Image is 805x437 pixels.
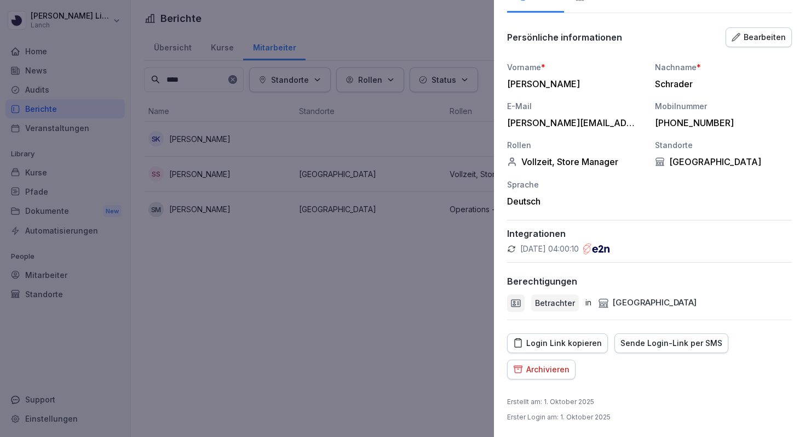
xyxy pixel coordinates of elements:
div: [GEOGRAPHIC_DATA] [655,156,792,167]
button: Sende Login-Link per SMS [614,333,728,353]
button: Bearbeiten [726,27,792,47]
button: Login Link kopieren [507,333,608,353]
div: Archivieren [513,364,570,376]
div: Rollen [507,139,644,151]
div: Vollzeit, Store Manager [507,156,644,167]
p: Persönliche informationen [507,32,622,43]
p: Berechtigungen [507,276,577,287]
div: Nachname [655,61,792,73]
p: Erstellt am : 1. Oktober 2025 [507,397,594,407]
div: E-Mail [507,100,644,112]
div: Schrader [655,78,786,89]
div: [PERSON_NAME] [507,78,639,89]
p: Erster Login am : 1. Oktober 2025 [507,412,611,422]
p: in [585,297,591,309]
div: [PERSON_NAME][EMAIL_ADDRESS][DOMAIN_NAME] [507,117,639,128]
div: Sende Login-Link per SMS [620,337,722,349]
p: [DATE] 04:00:10 [520,243,579,254]
div: [GEOGRAPHIC_DATA] [598,297,697,309]
div: Sprache [507,179,644,190]
div: Mobilnummer [655,100,792,112]
div: Standorte [655,139,792,151]
button: Archivieren [507,360,576,379]
div: Login Link kopieren [513,337,602,349]
img: e2n.png [583,243,610,254]
div: Vorname [507,61,644,73]
div: Deutsch [507,196,644,207]
div: Bearbeiten [732,31,786,43]
p: Integrationen [507,228,792,239]
p: Betrachter [535,297,575,309]
div: [PHONE_NUMBER] [655,117,786,128]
